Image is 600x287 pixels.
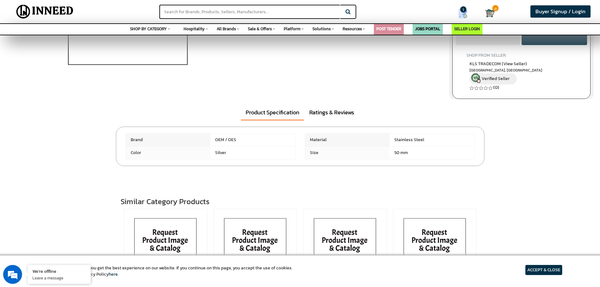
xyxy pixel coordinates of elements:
span: Size [305,146,390,159]
span: KLS TRADECOM [470,60,527,67]
img: logo_Zg8I0qSkbAqR2WFHt3p6CTuqpyXMFPubPcD2OT02zFN43Cy9FUNNG3NEPhM_Q1qe_.png [11,38,26,41]
img: inneed-verified-seller-icon.png [471,73,481,83]
input: Search for Brands, Products, Sellers, Manufacturers... [159,5,340,19]
span: SHOP BY CATEGORY [130,26,167,32]
span: We are offline. Please leave us a message. [13,79,110,143]
span: Sale & Offers [248,26,272,32]
span: Color [126,146,211,159]
span: Brand [126,134,211,146]
span: OEM / OES [210,134,295,146]
span: Platform [284,26,300,32]
a: JOBS PORTAL [415,26,440,32]
span: Buyer Signup / Login [535,8,586,15]
article: We use cookies to ensure you get the best experience on our website. If you continue on this page... [38,265,293,278]
a: here [109,271,118,278]
span: 1 [460,6,466,13]
em: Submit [92,194,114,203]
span: Hospitality [184,26,205,32]
a: Cart 0 [485,6,491,20]
span: Resources [343,26,362,32]
img: Cart [485,9,494,18]
span: Stainless Steel [390,134,474,146]
span: Material [305,134,390,146]
div: Minimize live chat window [103,3,118,18]
a: Product Specification [241,105,304,120]
span: Silver [210,146,295,159]
img: Inneed.Market [11,4,79,20]
a: KLS TRADECOM (View Seller) [GEOGRAPHIC_DATA], [GEOGRAPHIC_DATA] Verified Seller [470,60,573,84]
span: All Brands [217,26,236,32]
a: Ratings & Reviews [305,105,359,120]
textarea: Type your message and click 'Submit' [3,172,120,194]
p: Leave a message [32,275,86,281]
a: (0) [493,84,499,91]
span: Solutions [312,26,331,32]
em: Driven by SalesIQ [49,165,80,169]
div: We're offline [32,268,86,274]
span: 0 [492,5,499,11]
article: ACCEPT & CLOSE [525,265,562,275]
h4: SHOP FROM SELLER: [466,53,576,58]
div: Leave a message [33,35,106,43]
a: Buyer Signup / Login [530,5,591,18]
span: Verified Seller [482,75,510,82]
a: SELLER LOGIN [454,26,480,32]
img: salesiqlogo_leal7QplfZFryJ6FIlVepeu7OftD7mt8q6exU6-34PB8prfIgodN67KcxXM9Y7JQ_.png [43,165,48,169]
a: POST TENDER [376,26,401,32]
a: my Quotes 1 [446,6,485,21]
img: Show My Quotes [458,9,468,18]
h3: Similar Category Products [121,198,480,206]
span: East Delhi [470,68,573,73]
span: 50 mm [390,146,474,159]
